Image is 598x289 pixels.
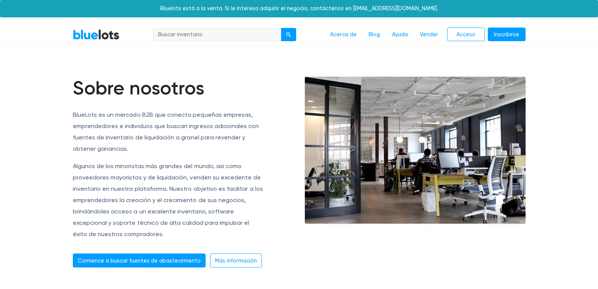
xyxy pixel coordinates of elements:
[73,162,263,238] font: Algunos de los minoristas más grandes del mundo, así como proveedores mayoristas y de liquidación...
[153,28,281,42] input: Buscar inventario
[488,28,526,42] a: Inscribirse
[160,5,438,12] font: Bluelots está a la venta. Si le interesa adquirir el negocio, contáctenos en [EMAIL_ADDRESS][DOMA...
[73,77,204,99] font: Sobre nosotros
[324,28,363,42] a: Acerca de
[414,28,444,42] a: Vender
[215,257,257,264] font: Más información
[73,111,259,152] font: BlueLots es un mercado B2B que conecta pequeñas empresas, emprendedores e individuos que buscan i...
[494,31,519,38] font: Inscribirse
[330,31,357,38] font: Acerca de
[386,28,414,42] a: Ayuda
[363,28,386,42] a: Blog
[447,28,485,42] a: Acceso
[78,257,201,264] font: Comience a buscar fuentes de abastecimiento
[73,253,206,267] a: Comience a buscar fuentes de abastecimiento
[392,31,408,38] font: Ayuda
[457,31,475,38] font: Acceso
[305,77,526,224] img: office-e6e871ac0602a9b363ffc73e1d17013cb30894adc08fbdb38787864bb9a1d2fe.jpg
[210,253,262,267] a: Más información
[369,31,380,38] font: Blog
[420,31,438,38] font: Vender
